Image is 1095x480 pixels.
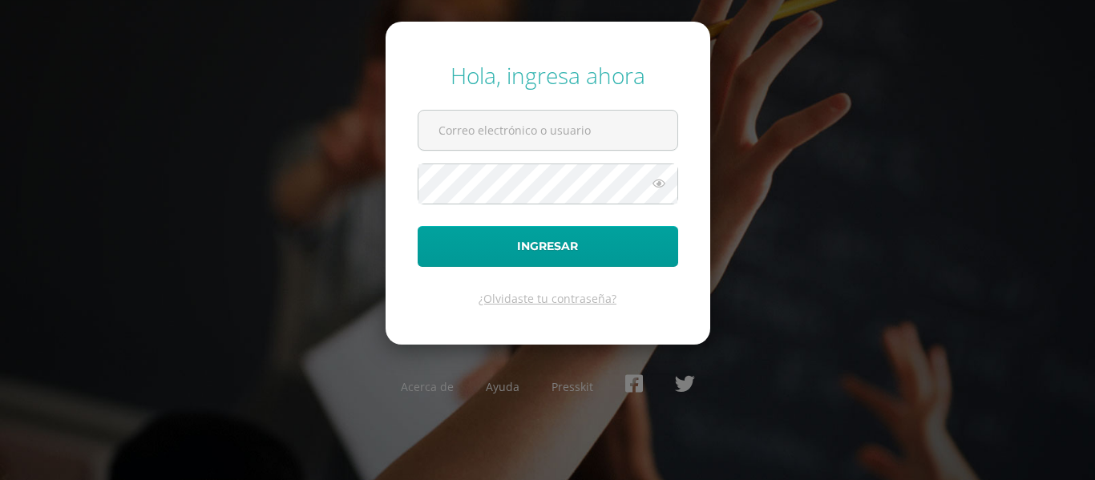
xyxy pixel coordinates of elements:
[418,60,678,91] div: Hola, ingresa ahora
[552,379,593,394] a: Presskit
[418,111,677,150] input: Correo electrónico o usuario
[401,379,454,394] a: Acerca de
[486,379,519,394] a: Ayuda
[418,226,678,267] button: Ingresar
[479,291,616,306] a: ¿Olvidaste tu contraseña?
